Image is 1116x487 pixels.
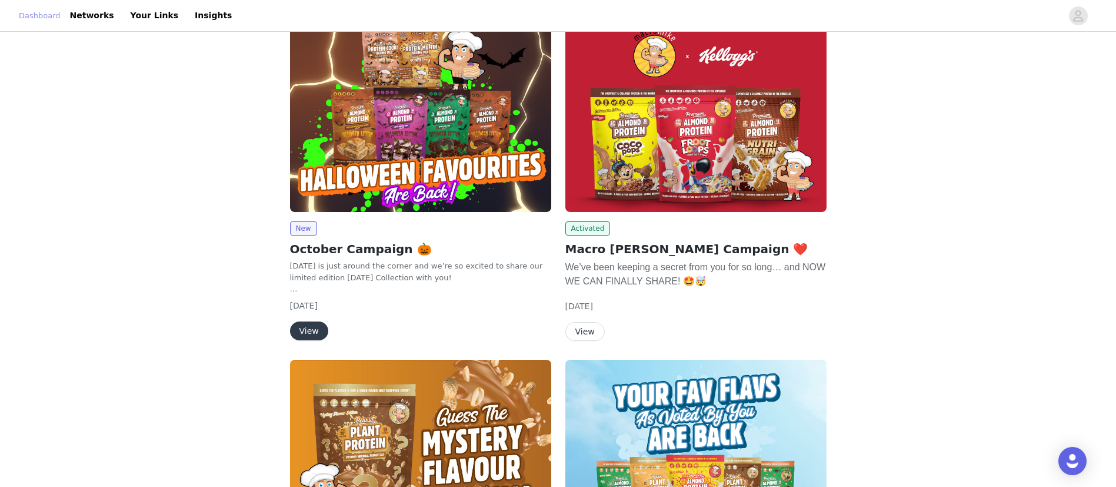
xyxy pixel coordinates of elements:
span: [DATE] [290,301,318,310]
h2: Macro [PERSON_NAME] Campaign ❤️ [565,240,827,258]
a: Your Links [124,2,186,29]
a: Networks [63,2,121,29]
div: avatar [1072,6,1084,25]
a: Dashboard [19,10,61,22]
span: [DATE] [565,302,593,311]
span: [DATE] is just around the corner and we’re so excited to share our limited edition [DATE] Collect... [290,261,542,282]
a: View [565,327,605,336]
img: Macro Mike [290,16,551,212]
span: New [290,221,317,236]
span: Activated [565,221,611,236]
a: View [290,327,328,336]
a: Insights [188,2,239,29]
span: We’ve been keeping a secret from you for so long… and NOW WE CAN FINALLY SHARE! 🤩🤯 [565,262,826,286]
h2: October Campaign 🎃 [290,240,551,258]
div: Open Intercom Messenger [1058,447,1087,475]
button: View [290,322,328,340]
img: Macro Mike [565,16,827,212]
button: View [565,322,605,341]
